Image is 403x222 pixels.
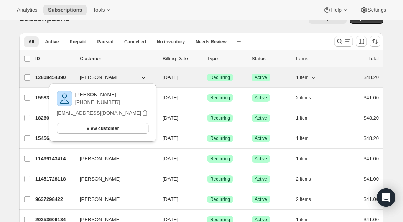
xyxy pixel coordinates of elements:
button: Create new view [233,36,245,47]
span: Active [255,156,267,162]
p: 18260295926 [35,114,74,122]
span: Needs Review [196,39,227,45]
button: [PERSON_NAME] [75,153,152,165]
p: 12808454390 [35,74,74,81]
span: 2 items [296,95,311,101]
p: 9637298422 [35,196,74,203]
p: [PERSON_NAME] [75,91,120,99]
button: Settings [355,5,391,15]
span: 1 item [296,156,309,162]
button: 1 item [296,113,317,123]
span: Active [45,39,59,45]
span: $48.20 [364,115,379,121]
p: ID [35,55,74,62]
span: 2 items [296,196,311,202]
span: View customer [87,125,119,132]
div: Open Intercom Messenger [377,188,395,207]
span: Tools [93,7,105,13]
button: Sort the results [370,36,380,47]
span: [DATE] [163,156,178,161]
button: [PERSON_NAME] [75,71,152,84]
p: Status [252,55,290,62]
span: 1 item [296,74,309,81]
span: $41.00 [364,156,379,161]
span: Active [255,176,267,182]
span: $41.00 [364,95,379,100]
span: [DATE] [163,176,178,182]
span: $41.00 [364,196,379,202]
div: 12808454390[PERSON_NAME][DATE]SuccessRecurringSuccessActive1 item$48.20 [35,72,379,83]
span: Recurring [210,156,230,162]
span: Active [255,135,267,141]
span: Paused [97,39,113,45]
span: Analytics [17,7,37,13]
button: Analytics [12,5,42,15]
span: Active [255,196,267,202]
img: variant image [57,91,72,106]
div: 15456174326[PERSON_NAME][DATE]SuccessRecurringSuccessActive1 item$48.20 [35,133,379,144]
span: 1 item [296,135,309,141]
button: Search and filter results [334,36,353,47]
div: IDCustomerBilling DateTypeStatusItemsTotal [35,55,379,62]
button: Customize table column order and visibility [356,36,367,47]
button: [PERSON_NAME] [75,193,152,206]
button: Tools [88,5,117,15]
div: 11451728118[PERSON_NAME][DATE]SuccessRecurringSuccessActive2 items$41.00 [35,174,379,184]
span: [DATE] [163,196,178,202]
div: 11499143414[PERSON_NAME][DATE]SuccessRecurringSuccessActive1 item$41.00 [35,153,379,164]
p: Total [368,55,379,62]
span: 1 item [296,115,309,121]
button: 1 item [296,133,317,144]
span: [PERSON_NAME] [80,196,121,203]
span: [DATE] [163,135,178,141]
span: [DATE] [163,115,178,121]
span: No inventory [157,39,185,45]
p: 11451728118 [35,175,74,183]
p: [PHONE_NUMBER] [75,99,120,106]
span: [DATE] [163,95,178,100]
button: Subscriptions [43,5,87,15]
p: 15583609078 [35,94,74,102]
button: 2 items [296,92,319,103]
span: Recurring [210,74,230,81]
button: [PERSON_NAME] [75,173,152,185]
span: $41.00 [364,176,379,182]
span: Active [255,95,267,101]
div: 18260295926[PERSON_NAME][DATE]SuccessRecurringSuccessActive1 item$48.20 [35,113,379,123]
div: Type [207,55,245,62]
p: 15456174326 [35,135,74,142]
span: Help [331,7,341,13]
span: $48.20 [364,135,379,141]
span: Recurring [210,196,230,202]
span: Subscriptions [48,7,82,13]
span: [PERSON_NAME] [80,155,121,163]
span: Settings [368,7,386,13]
p: 11499143414 [35,155,74,163]
button: View customer [57,123,149,134]
button: 1 item [296,72,317,83]
span: All [28,39,34,45]
span: 2 items [296,176,311,182]
span: [PERSON_NAME] [80,175,121,183]
p: [EMAIL_ADDRESS][DOMAIN_NAME] [57,109,141,117]
span: Active [255,115,267,121]
span: [PERSON_NAME] [80,74,121,81]
span: Active [255,74,267,81]
span: Prepaid [69,39,86,45]
span: Recurring [210,176,230,182]
span: Recurring [210,135,230,141]
span: [DATE] [163,74,178,80]
div: Items [296,55,334,62]
span: Recurring [210,115,230,121]
button: 1 item [296,153,317,164]
span: Recurring [210,95,230,101]
button: Help [319,5,354,15]
div: 15583609078[PERSON_NAME][DATE]SuccessRecurringSuccessActive2 items$41.00 [35,92,379,103]
div: 9637298422[PERSON_NAME][DATE]SuccessRecurringSuccessActive2 items$41.00 [35,194,379,205]
button: 2 items [296,174,319,184]
span: Cancelled [124,39,146,45]
p: Billing Date [163,55,201,62]
button: 2 items [296,194,319,205]
span: $48.20 [364,74,379,80]
p: Customer [80,55,156,62]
